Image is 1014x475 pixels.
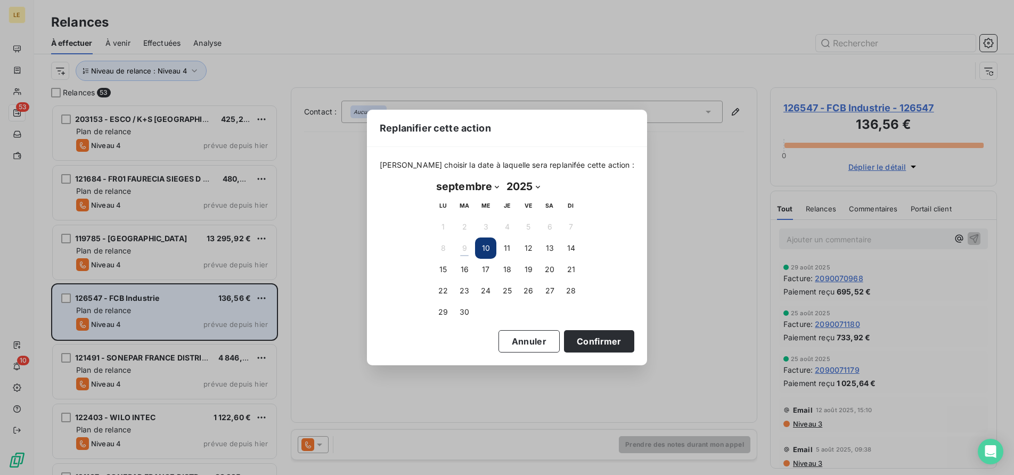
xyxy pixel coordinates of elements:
button: 14 [560,238,582,259]
div: Open Intercom Messenger [978,439,1003,464]
button: 23 [454,280,475,301]
button: 15 [432,259,454,280]
button: 5 [518,216,539,238]
button: 11 [496,238,518,259]
button: 2 [454,216,475,238]
button: 19 [518,259,539,280]
button: 28 [560,280,582,301]
th: samedi [539,195,560,216]
th: mercredi [475,195,496,216]
button: Annuler [498,330,560,353]
button: 10 [475,238,496,259]
button: 17 [475,259,496,280]
button: 3 [475,216,496,238]
button: 29 [432,301,454,323]
th: jeudi [496,195,518,216]
span: Replanifier cette action [380,121,491,135]
button: 6 [539,216,560,238]
button: 8 [432,238,454,259]
button: 27 [539,280,560,301]
button: 12 [518,238,539,259]
button: 4 [496,216,518,238]
th: dimanche [560,195,582,216]
button: 16 [454,259,475,280]
th: lundi [432,195,454,216]
th: vendredi [518,195,539,216]
button: 22 [432,280,454,301]
span: [PERSON_NAME] choisir la date à laquelle sera replanifée cette action : [380,160,634,170]
button: 20 [539,259,560,280]
button: 13 [539,238,560,259]
button: 1 [432,216,454,238]
button: 26 [518,280,539,301]
button: Confirmer [564,330,634,353]
button: 24 [475,280,496,301]
th: mardi [454,195,475,216]
button: 7 [560,216,582,238]
button: 30 [454,301,475,323]
button: 18 [496,259,518,280]
button: 25 [496,280,518,301]
button: 9 [454,238,475,259]
button: 21 [560,259,582,280]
